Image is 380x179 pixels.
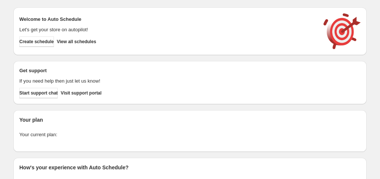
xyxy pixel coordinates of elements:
h2: How's your experience with Auto Schedule? [19,164,361,171]
button: View all schedules [57,36,96,47]
span: Visit support portal [61,90,102,96]
span: Start support chat [19,90,58,96]
span: Create schedule [19,39,54,45]
p: If you need help then just let us know! [19,77,316,85]
p: Let's get your store on autopilot! [19,26,316,33]
h2: Welcome to Auto Schedule [19,16,316,23]
a: Visit support portal [61,88,102,98]
span: View all schedules [57,39,96,45]
h2: Your plan [19,116,361,124]
h2: Get support [19,67,316,74]
p: Your current plan: [19,131,361,138]
a: Start support chat [19,88,58,98]
button: Create schedule [19,36,54,47]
